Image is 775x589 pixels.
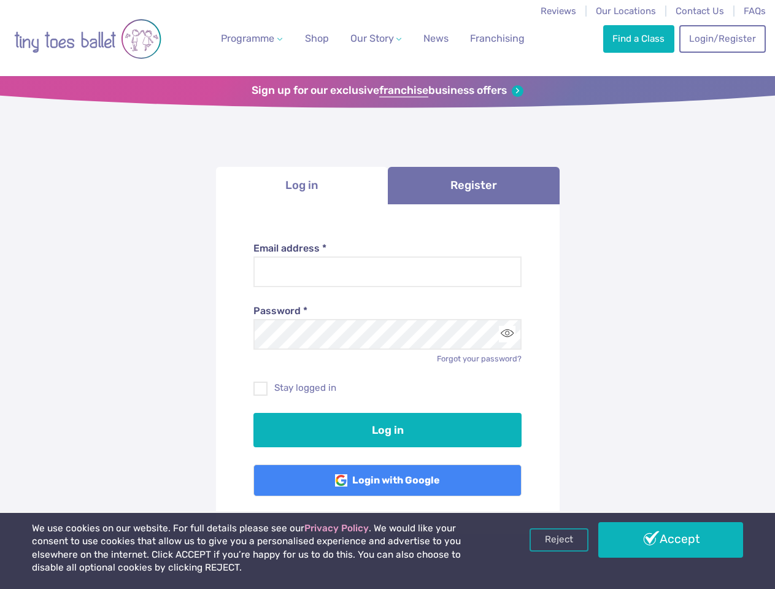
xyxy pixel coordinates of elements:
[253,413,522,447] button: Log in
[541,6,576,17] a: Reviews
[253,464,522,496] a: Login with Google
[300,26,334,51] a: Shop
[305,33,329,44] span: Shop
[253,242,522,255] label: Email address *
[423,33,449,44] span: News
[598,522,743,558] a: Accept
[345,26,406,51] a: Our Story
[304,523,369,534] a: Privacy Policy
[603,25,674,52] a: Find a Class
[744,6,766,17] a: FAQs
[335,474,347,487] img: Google Logo
[676,6,724,17] a: Contact Us
[253,304,522,318] label: Password *
[388,167,560,204] a: Register
[14,8,161,70] img: tiny toes ballet
[221,33,274,44] span: Programme
[216,26,287,51] a: Programme
[437,354,522,363] a: Forgot your password?
[418,26,453,51] a: News
[350,33,394,44] span: Our Story
[379,84,428,98] strong: franchise
[499,326,515,342] button: Toggle password visibility
[470,33,525,44] span: Franchising
[216,204,560,534] div: Log in
[465,26,530,51] a: Franchising
[253,382,522,395] label: Stay logged in
[252,84,523,98] a: Sign up for our exclusivefranchisebusiness offers
[679,25,765,52] a: Login/Register
[530,528,588,552] a: Reject
[596,6,656,17] a: Our Locations
[32,522,494,575] p: We use cookies on our website. For full details please see our . We would like your consent to us...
